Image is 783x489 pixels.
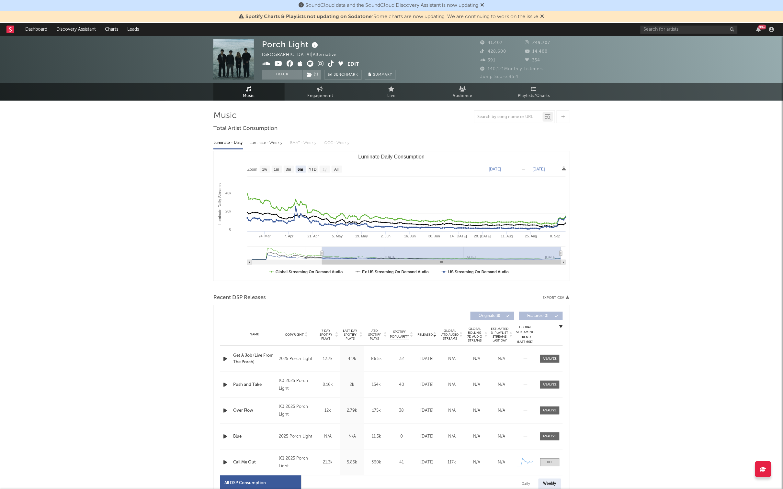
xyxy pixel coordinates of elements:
span: 391 [481,58,496,62]
span: Dismiss [540,14,544,19]
a: Charts [100,23,123,36]
div: N/A [491,407,513,414]
div: N/A [466,382,488,388]
div: N/A [466,407,488,414]
div: 4.9k [342,356,363,362]
div: (C) 2025 Porch Light [279,377,314,393]
div: N/A [466,433,488,440]
a: Push and Take [233,382,276,388]
text: [DATE] [533,167,545,171]
span: 354 [525,58,540,62]
a: Dashboard [21,23,52,36]
span: 140,121 Monthly Listeners [481,67,544,71]
button: Originals(8) [471,312,514,320]
span: Copyright [285,333,304,337]
button: (1) [303,70,321,80]
span: Spotify Charts & Playlists not updating on Sodatone [245,14,372,19]
div: 41 [390,459,413,466]
text: 8. Sep [550,234,561,238]
div: Name [233,332,276,337]
a: Benchmark [324,70,362,80]
text: All [334,168,338,172]
text: 6m [298,168,303,172]
div: Porch Light [262,39,320,50]
div: Luminate - Weekly [250,137,284,148]
span: Features ( 0 ) [523,314,553,318]
span: Total Artist Consumption [213,125,278,133]
span: Audience [453,92,473,100]
text: Ex-US Streaming On-Demand Audio [362,270,429,274]
div: N/A [491,459,513,466]
div: 86.5k [366,356,387,362]
div: 2.79k [342,407,363,414]
a: Music [213,83,285,101]
text: 21. Apr [308,234,319,238]
text: YTD [309,168,317,172]
div: [DATE] [416,459,438,466]
span: Estimated % Playlist Streams Last Day [491,327,509,342]
text: 28. [DATE] [474,234,491,238]
text: 7. Apr [284,234,294,238]
button: Edit [347,60,359,69]
a: Get A Job (Live From The Porch) [233,353,276,365]
svg: Luminate Daily Consumption [214,151,569,281]
button: Track [262,70,302,80]
span: Dismiss [481,3,484,8]
text: 25. Aug [525,234,537,238]
text: 16. Jun [404,234,416,238]
button: 99+ [756,27,761,32]
span: Global Rolling 7D Audio Streams [466,327,484,342]
text: 0 [229,227,231,231]
div: 360k [366,459,387,466]
span: : Some charts are now updating. We are continuing to work on the issue [245,14,539,19]
div: N/A [491,433,513,440]
text: → [522,167,526,171]
a: Blue [233,433,276,440]
div: N/A [491,382,513,388]
div: [DATE] [416,382,438,388]
div: 2025 Porch Light [279,433,314,440]
a: Leads [123,23,143,36]
div: N/A [441,382,463,388]
text: Luminate Daily Consumption [358,154,425,159]
div: 175k [366,407,387,414]
span: SoundCloud data and the SoundCloud Discovery Assistant is now updating [305,3,479,8]
button: Summary [365,70,396,80]
a: Engagement [285,83,356,101]
div: 0 [390,433,413,440]
div: 11.5k [366,433,387,440]
a: Playlists/Charts [498,83,570,101]
div: [DATE] [416,433,438,440]
text: Global Streaming On-Demand Audio [276,270,343,274]
span: Released [417,333,433,337]
div: All DSP Consumption [224,480,266,487]
span: 41,407 [481,41,503,45]
div: 154k [366,382,387,388]
a: Call Me Out [233,459,276,466]
button: Export CSV [543,296,570,300]
div: N/A [317,433,338,440]
span: Music [243,92,255,100]
span: Live [387,92,396,100]
div: Luminate - Daily [213,137,243,148]
span: 7 Day Spotify Plays [317,329,335,341]
button: Features(0) [519,312,563,320]
span: Benchmark [334,71,358,79]
text: Zoom [247,168,257,172]
span: 428,600 [481,49,506,54]
span: ( 1 ) [302,70,322,80]
div: 5.85k [342,459,363,466]
a: Live [356,83,427,101]
text: 19. May [355,234,368,238]
span: 14,400 [525,49,548,54]
div: (C) 2025 Porch Light [279,403,314,418]
text: 30. Jun [428,234,440,238]
div: 8.16k [317,382,338,388]
text: 20k [225,209,231,213]
div: 12k [317,407,338,414]
text: US Streaming On-Demand Audio [448,270,509,274]
div: N/A [466,356,488,362]
input: Search by song name or URL [474,114,543,120]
